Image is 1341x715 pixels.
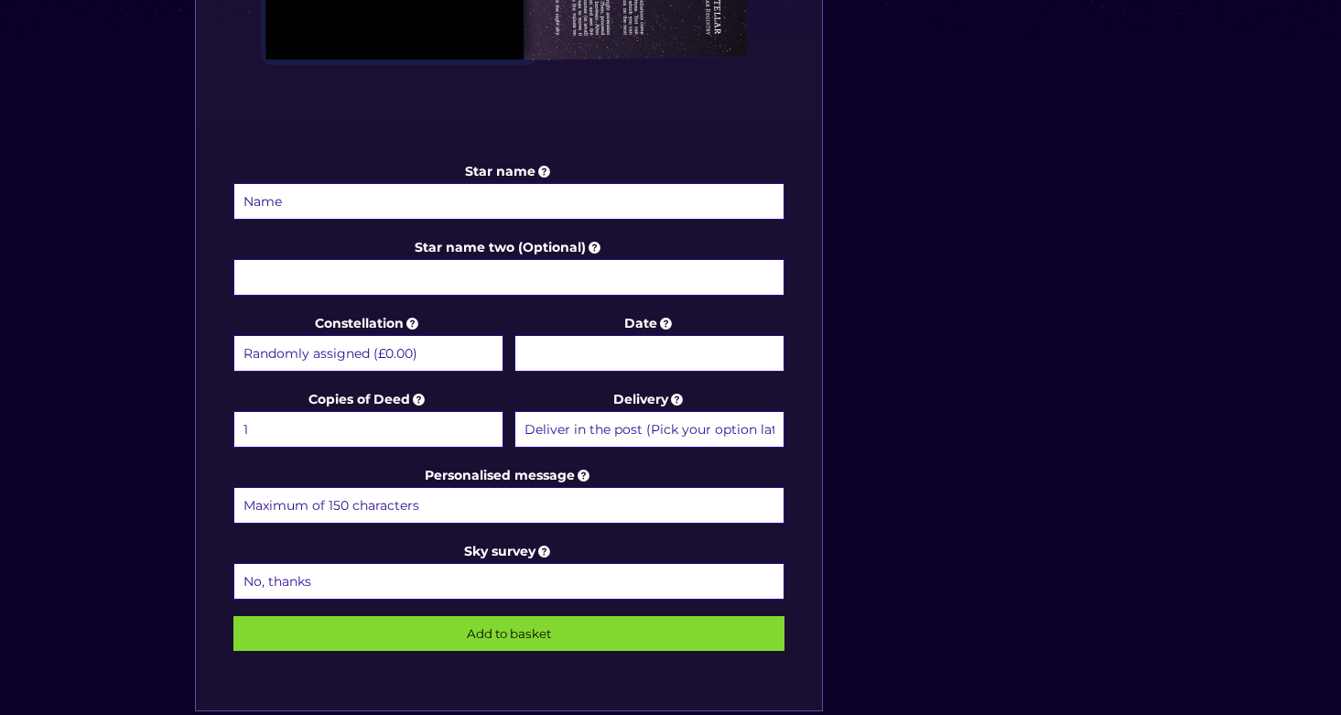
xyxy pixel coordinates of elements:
[233,487,785,524] input: Personalised message
[514,335,784,372] input: Date
[233,236,785,298] label: Star name two (Optional)
[233,312,503,374] label: Constellation
[233,411,503,448] select: Copies of Deed
[233,616,785,651] input: Add to basket
[464,543,554,559] a: Sky survey
[514,411,784,448] select: Delivery
[233,160,785,222] label: Star name
[233,259,785,296] input: Star name two (Optional)
[233,464,785,526] label: Personalised message
[233,563,785,600] select: Sky survey
[233,388,503,450] label: Copies of Deed
[233,183,785,220] input: Star name
[233,335,503,372] select: Constellation
[514,388,784,450] label: Delivery
[514,312,784,374] label: Date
